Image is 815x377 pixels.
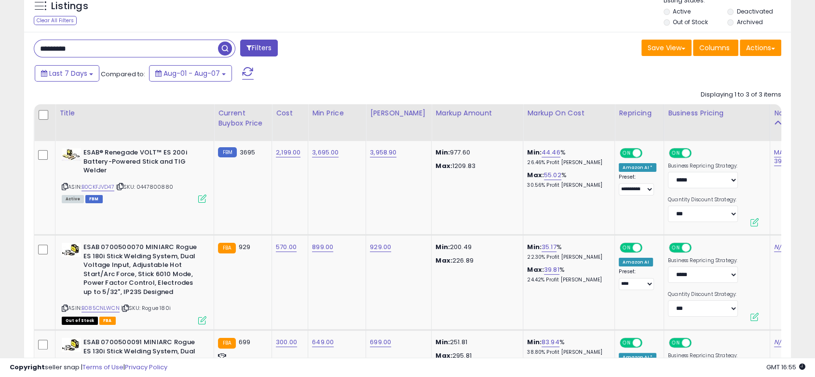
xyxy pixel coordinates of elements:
[641,149,656,157] span: OFF
[641,40,692,56] button: Save View
[699,43,730,53] span: Columns
[619,108,660,118] div: Repricing
[435,148,516,157] p: 977.60
[240,40,278,56] button: Filters
[163,69,220,78] span: Aug-01 - Aug-07
[276,337,297,347] a: 300.00
[218,108,268,128] div: Current Buybox Price
[435,162,516,170] p: 1209.83
[218,243,236,253] small: FBA
[668,291,738,298] label: Quantity Discount Strategy:
[740,40,781,56] button: Actions
[527,108,611,118] div: Markup on Cost
[668,163,738,169] label: Business Repricing Strategy:
[276,108,304,118] div: Cost
[670,149,682,157] span: ON
[149,65,232,82] button: Aug-01 - Aug-07
[737,18,763,26] label: Archived
[312,242,333,252] a: 899.00
[641,339,656,347] span: OFF
[218,147,237,157] small: FBM
[774,242,786,252] a: N/A
[370,148,396,157] a: 3,958.90
[49,69,87,78] span: Last 7 Days
[621,339,633,347] span: ON
[670,244,682,252] span: ON
[435,256,452,265] strong: Max:
[312,148,339,157] a: 3,695.00
[527,265,544,274] b: Max:
[62,243,206,323] div: ASIN:
[35,65,99,82] button: Last 7 Days
[10,363,45,372] strong: Copyright
[370,108,427,118] div: [PERSON_NAME]
[527,148,542,157] b: Min:
[668,196,738,203] label: Quantity Discount Strategy:
[737,7,773,15] label: Deactivated
[621,149,633,157] span: ON
[34,16,77,25] div: Clear All Filters
[670,339,682,347] span: ON
[544,265,559,275] a: 39.81
[239,148,255,157] span: 3695
[523,104,615,141] th: The percentage added to the cost of goods (COGS) that forms the calculator for Min & Max prices.
[668,257,738,264] label: Business Repricing Strategy:
[276,242,297,252] a: 570.00
[619,258,652,266] div: Amazon AI
[527,265,607,283] div: %
[766,363,805,372] span: 2025-08-15 16:55 GMT
[435,338,516,347] p: 251.81
[619,174,656,195] div: Preset:
[125,363,167,372] a: Privacy Policy
[82,363,123,372] a: Terms of Use
[435,148,450,157] strong: Min:
[690,244,706,252] span: OFF
[435,242,450,251] strong: Min:
[81,304,120,312] a: B085CNLWCN
[774,108,802,118] div: Note
[62,195,84,203] span: All listings currently available for purchase on Amazon
[62,338,81,352] img: 41i7AEhSNAS._SL40_.jpg
[435,256,516,265] p: 226.89
[121,304,171,312] span: | SKU: Rogue 180i
[62,243,81,257] img: 41lEDm3gM4S._SL40_.jpg
[312,108,362,118] div: Min Price
[527,182,607,189] p: 30.56% Profit [PERSON_NAME]
[238,337,250,347] span: 699
[527,170,544,180] b: Max:
[62,148,206,202] div: ASIN:
[62,148,81,161] img: 41w60eDRJeL._SL40_.jpg
[527,242,542,251] b: Min:
[85,195,103,203] span: FBM
[59,108,210,118] div: Title
[527,338,607,356] div: %
[435,108,519,118] div: Markup Amount
[619,163,656,172] div: Amazon AI *
[62,317,98,325] span: All listings that are currently out of stock and unavailable for purchase on Amazon
[621,244,633,252] span: ON
[641,244,656,252] span: OFF
[668,108,766,118] div: Business Pricing
[527,254,607,261] p: 22.30% Profit [PERSON_NAME]
[370,242,391,252] a: 929.00
[116,183,173,191] span: | SKU: 0447800880
[435,161,452,170] strong: Max:
[544,170,561,180] a: 55.02
[312,337,334,347] a: 649.00
[690,339,706,347] span: OFF
[527,148,607,166] div: %
[99,317,116,325] span: FBA
[527,171,607,189] div: %
[83,148,201,178] b: ESAB® Renegade VOLT™ ES 200i Battery-Powered Stick and TIG Welder
[619,268,656,290] div: Preset:
[435,243,516,251] p: 200.49
[527,277,607,283] p: 24.42% Profit [PERSON_NAME]
[81,183,114,191] a: B0CKFJVD47
[542,242,557,252] a: 35.17
[435,337,450,347] strong: Min:
[527,243,607,261] div: %
[673,7,691,15] label: Active
[238,242,250,251] span: 929
[83,243,201,299] b: ESAB 0700500070 MINIARC Rogue ES 180i Stick Welding System, Dual Voltage Input, Adjustable Hot St...
[542,148,560,157] a: 44.46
